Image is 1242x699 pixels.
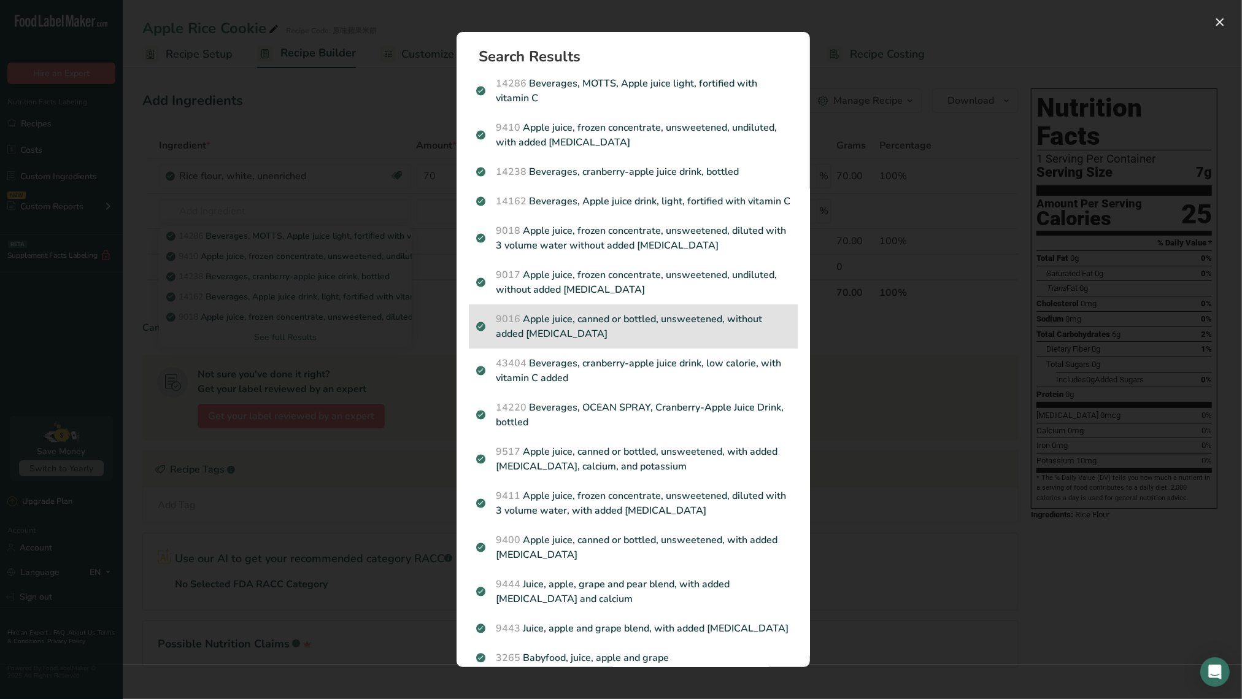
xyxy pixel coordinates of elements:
span: 14220 [496,401,526,414]
span: 9410 [496,121,520,134]
p: Apple juice, frozen concentrate, unsweetened, undiluted, with added [MEDICAL_DATA] [476,120,790,150]
p: Juice, apple, grape and pear blend, with added [MEDICAL_DATA] and calcium [476,577,790,606]
p: Apple juice, canned or bottled, unsweetened, with added [MEDICAL_DATA], calcium, and potassium [476,444,790,474]
p: Beverages, OCEAN SPRAY, Cranberry-Apple Juice Drink, bottled [476,400,790,430]
p: Beverages, cranberry-apple juice drink, low calorie, with vitamin C added [476,356,790,385]
p: Babyfood, juice, apple and grape [476,651,790,665]
div: Open Intercom Messenger [1200,657,1230,687]
span: 9017 [496,268,520,282]
span: 14286 [496,77,526,90]
span: 14238 [496,165,526,179]
span: 9411 [496,489,520,503]
p: Beverages, cranberry-apple juice drink, bottled [476,164,790,179]
p: Juice, apple and grape blend, with added [MEDICAL_DATA] [476,621,790,636]
span: 43404 [496,357,526,370]
p: Beverages, MOTTS, Apple juice light, fortified with vitamin C [476,76,790,106]
span: 9517 [496,445,520,458]
span: 3265 [496,651,520,665]
span: 9018 [496,224,520,238]
span: 9016 [496,312,520,326]
p: Apple juice, canned or bottled, unsweetened, with added [MEDICAL_DATA] [476,533,790,562]
p: Apple juice, frozen concentrate, unsweetened, diluted with 3 volume water, with added [MEDICAL_DATA] [476,489,790,518]
span: 9400 [496,533,520,547]
p: Apple juice, frozen concentrate, unsweetened, diluted with 3 volume water without added [MEDICAL_... [476,223,790,253]
p: Apple juice, frozen concentrate, unsweetened, undiluted, without added [MEDICAL_DATA] [476,268,790,297]
h1: Search Results [479,49,798,64]
span: 9443 [496,622,520,635]
p: Apple juice, canned or bottled, unsweetened, without added [MEDICAL_DATA] [476,312,790,341]
span: 14162 [496,195,526,208]
p: Beverages, Apple juice drink, light, fortified with vitamin C [476,194,790,209]
span: 9444 [496,577,520,591]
